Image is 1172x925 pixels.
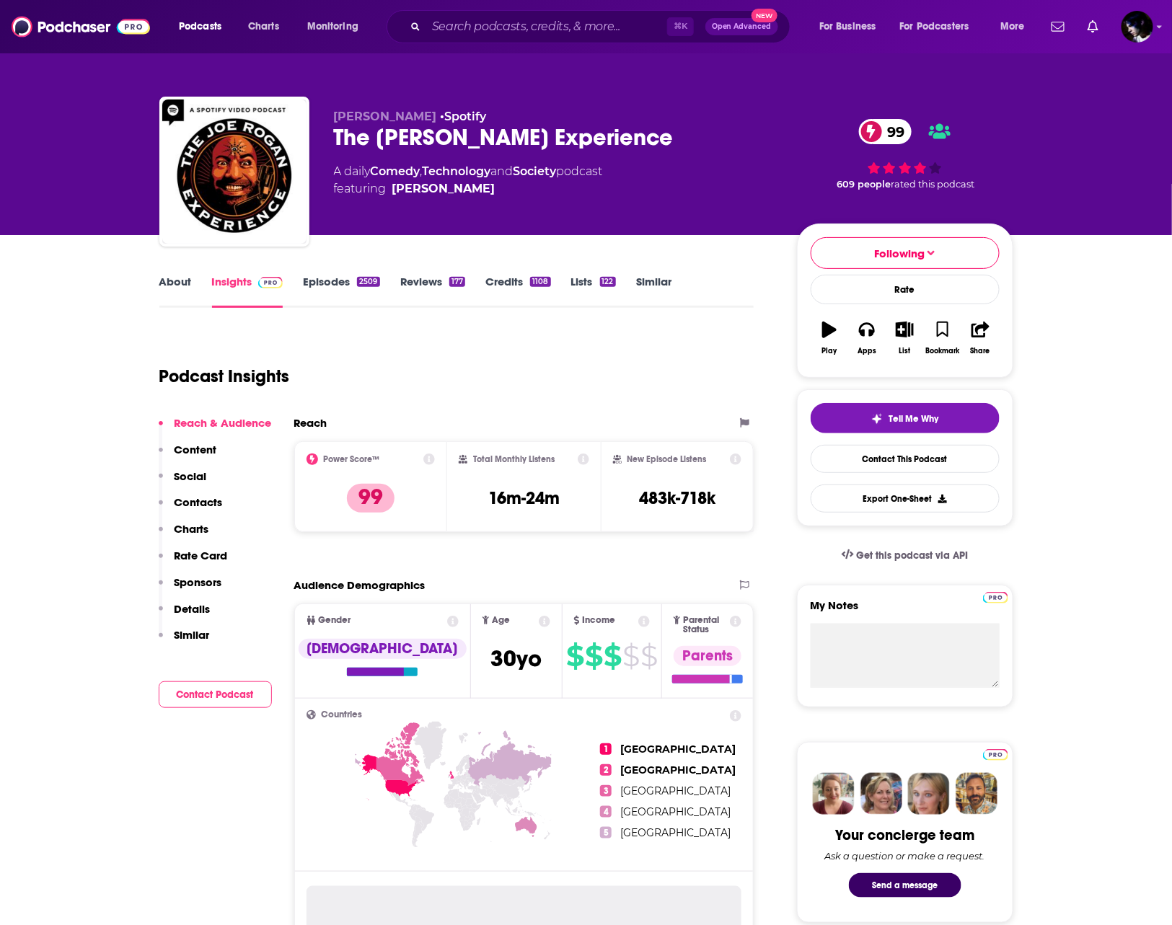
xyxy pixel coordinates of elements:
[925,347,959,355] div: Bookmark
[294,416,327,430] h2: Reach
[334,180,603,198] span: featuring
[627,454,707,464] h2: New Episode Listens
[639,487,715,509] h3: 483k-718k
[159,495,223,522] button: Contacts
[667,17,694,36] span: ⌘ K
[1122,11,1153,43] button: Show profile menu
[811,403,1000,433] button: tell me why sparkleTell Me Why
[860,773,902,815] img: Barbara Profile
[258,277,283,288] img: Podchaser Pro
[319,616,351,625] span: Gender
[449,277,465,287] div: 177
[239,15,288,38] a: Charts
[175,628,210,642] p: Similar
[813,773,855,815] img: Sydney Profile
[159,275,192,308] a: About
[175,522,209,536] p: Charts
[811,312,848,364] button: Play
[900,17,969,37] span: For Podcasters
[899,347,911,355] div: List
[347,484,395,513] p: 99
[990,15,1043,38] button: open menu
[889,413,938,425] span: Tell Me Why
[297,15,377,38] button: open menu
[1082,14,1104,39] a: Show notifications dropdown
[334,163,603,198] div: A daily podcast
[445,110,487,123] a: Spotify
[473,454,555,464] h2: Total Monthly Listens
[1000,17,1025,37] span: More
[640,645,657,668] span: $
[159,443,217,469] button: Content
[600,764,612,776] span: 2
[811,237,1000,269] button: Following
[420,164,423,178] span: ,
[821,347,837,355] div: Play
[983,749,1008,761] img: Podchaser Pro
[441,110,487,123] span: •
[303,275,379,308] a: Episodes2509
[426,15,667,38] input: Search podcasts, credits, & more...
[294,578,426,592] h2: Audience Demographics
[334,110,437,123] span: [PERSON_NAME]
[871,413,883,425] img: tell me why sparkle
[159,628,210,655] button: Similar
[12,13,150,40] img: Podchaser - Follow, Share and Rate Podcasts
[322,710,363,720] span: Countries
[620,784,731,797] span: [GEOGRAPHIC_DATA]
[299,639,467,659] div: [DEMOGRAPHIC_DATA]
[752,9,777,22] span: New
[212,275,283,308] a: InsightsPodchaser Pro
[712,23,772,30] span: Open Advanced
[875,247,925,260] span: Following
[858,347,876,355] div: Apps
[891,15,990,38] button: open menu
[423,164,491,178] a: Technology
[491,164,514,178] span: and
[819,17,876,37] span: For Business
[908,773,950,815] img: Jules Profile
[849,873,961,898] button: Send a message
[566,645,583,668] span: $
[809,15,894,38] button: open menu
[1122,11,1153,43] span: Logged in as zreese
[248,17,279,37] span: Charts
[873,119,912,144] span: 99
[400,10,804,43] div: Search podcasts, credits, & more...
[571,275,616,308] a: Lists122
[961,312,999,364] button: Share
[983,747,1008,761] a: Pro website
[175,602,211,616] p: Details
[514,164,557,178] a: Society
[600,827,612,838] span: 5
[956,773,997,815] img: Jon Profile
[169,15,240,38] button: open menu
[971,347,990,355] div: Share
[811,445,1000,473] a: Contact This Podcast
[175,443,217,456] p: Content
[622,645,639,668] span: $
[159,469,207,496] button: Social
[837,179,891,190] span: 609 people
[604,645,621,668] span: $
[811,598,1000,624] label: My Notes
[371,164,420,178] a: Comedy
[175,469,207,483] p: Social
[162,99,307,244] a: The Joe Rogan Experience
[835,826,974,844] div: Your concierge team
[307,17,358,37] span: Monitoring
[705,18,778,35] button: Open AdvancedNew
[159,681,272,708] button: Contact Podcast
[886,312,923,364] button: List
[983,592,1008,603] img: Podchaser Pro
[848,312,886,364] button: Apps
[891,179,975,190] span: rated this podcast
[392,180,495,198] a: Joe Rogan
[159,602,211,629] button: Details
[324,454,380,464] h2: Power Score™
[600,743,612,755] span: 1
[492,616,510,625] span: Age
[797,110,1013,199] div: 99 609 peoplerated this podcast
[620,805,731,818] span: [GEOGRAPHIC_DATA]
